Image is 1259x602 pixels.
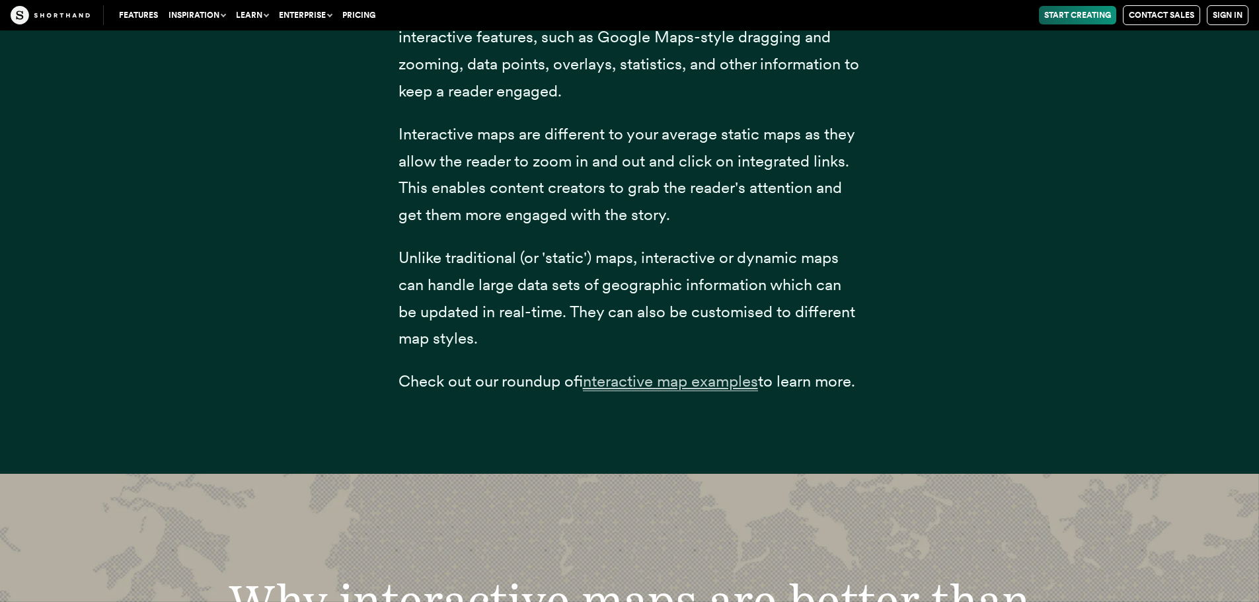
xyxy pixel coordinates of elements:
span: to learn more. [758,371,855,391]
span: Unlike traditional (or 'static') maps, interactive or dynamic maps can handle large data sets of ... [399,248,855,348]
span: Interactive maps are different to your average static maps as they allow the reader to zoom in an... [399,124,855,224]
a: interactive map examples [583,371,758,391]
a: Pricing [337,6,381,24]
a: Sign in [1207,5,1248,25]
a: Contact Sales [1123,5,1200,25]
a: Start Creating [1039,6,1116,24]
button: Learn [231,6,274,24]
img: The Craft [11,6,90,24]
button: Inspiration [163,6,231,24]
button: Enterprise [274,6,337,24]
span: Check out our roundup of [399,371,583,391]
a: Features [114,6,163,24]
